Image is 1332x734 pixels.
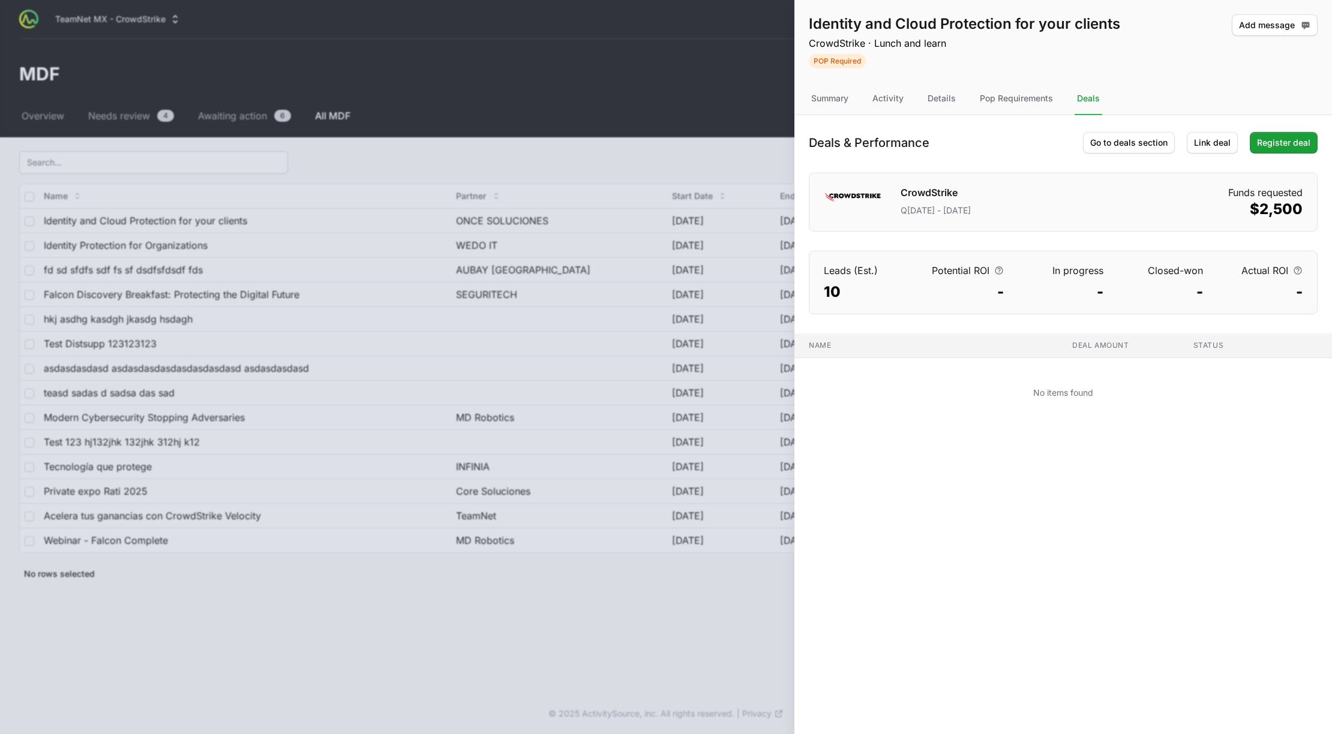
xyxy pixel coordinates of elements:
[1257,136,1310,150] span: Register deal
[1075,83,1102,115] div: Deals
[977,83,1055,115] div: Pop Requirements
[804,341,831,350] span: Name
[1222,282,1303,302] dd: -
[1083,132,1175,154] a: Go to deals section
[901,185,971,202] h1: CrowdStrike
[1250,132,1318,154] a: Register deal
[1193,341,1224,350] span: Status
[1123,263,1203,278] dt: Closed-won
[925,83,958,115] div: Details
[901,204,971,219] p: Q[DATE] - [DATE]
[824,282,904,302] dd: 10
[809,14,1120,34] h1: Identity and Cloud Protection for your clients
[809,53,1120,68] span: Activity Status
[1194,136,1231,150] span: Link deal
[1232,14,1318,68] div: Activity actions
[923,282,1004,302] dd: -
[1187,132,1238,154] button: Link deal
[794,358,1332,428] td: No items found
[923,263,1004,278] dt: Potential ROI
[1232,14,1318,36] button: Add message
[870,83,906,115] div: Activity
[1228,200,1303,219] dd: $2,500
[1090,136,1168,150] span: Go to deals section
[1239,18,1310,32] span: Add message
[809,134,929,151] h1: Deals & Performance
[809,36,1120,50] p: CrowdStrike · Lunch and learn
[1023,263,1103,278] dt: In progress
[824,185,881,209] img: CrowdStrike
[1222,263,1303,278] dt: Actual ROI
[1072,341,1129,350] span: Deal amount
[1023,282,1103,302] dd: -
[1123,282,1203,302] dd: -
[824,263,904,278] dt: Leads (Est.)
[1228,185,1303,200] dt: Funds requested
[809,83,851,115] div: Summary
[794,83,1332,115] nav: Tabs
